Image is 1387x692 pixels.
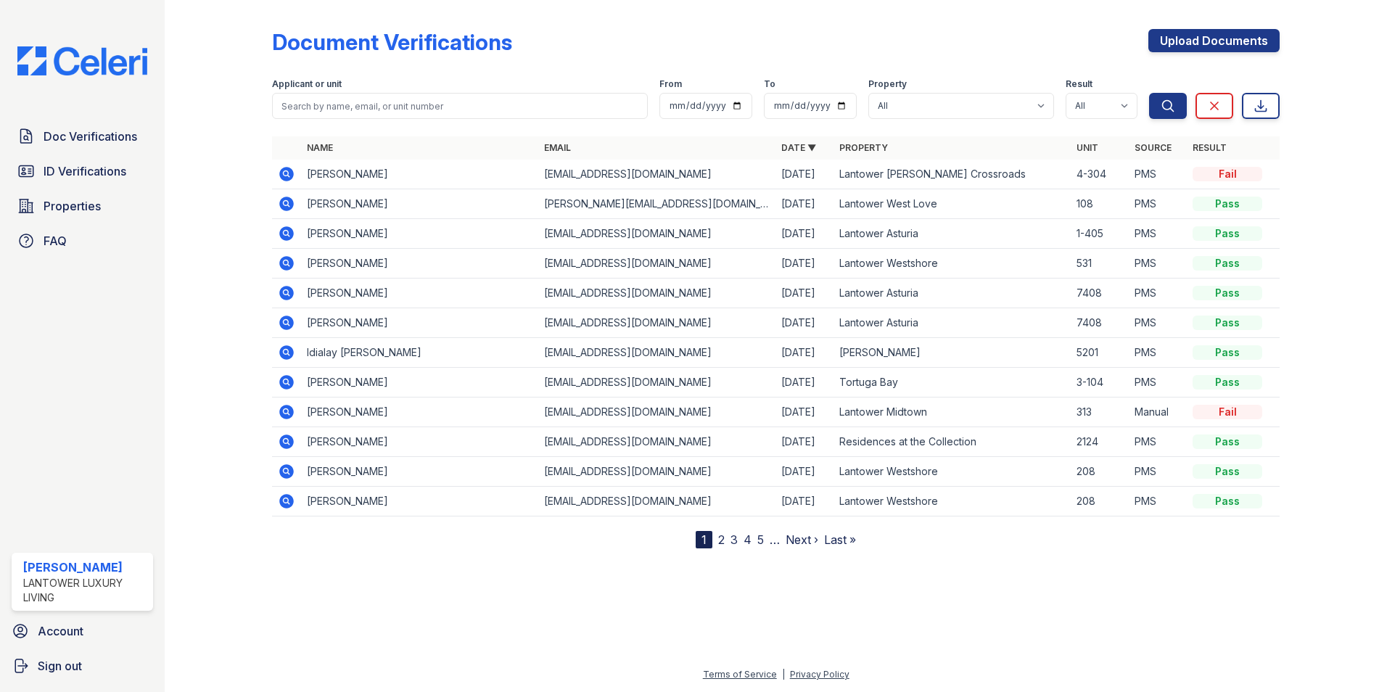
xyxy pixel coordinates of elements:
div: Pass [1193,375,1262,390]
td: [DATE] [775,487,834,516]
a: Last » [824,532,856,547]
td: Lantower [PERSON_NAME] Crossroads [834,160,1071,189]
td: Lantower West Love [834,189,1071,219]
td: [PERSON_NAME] [301,368,538,398]
td: [EMAIL_ADDRESS][DOMAIN_NAME] [538,219,775,249]
a: Date ▼ [781,142,816,153]
td: 208 [1071,487,1129,516]
td: PMS [1129,249,1187,279]
td: 108 [1071,189,1129,219]
a: Properties [12,191,153,221]
td: [PERSON_NAME] [301,249,538,279]
td: 531 [1071,249,1129,279]
td: [PERSON_NAME] [301,457,538,487]
td: 1-405 [1071,219,1129,249]
td: PMS [1129,427,1187,457]
td: 5201 [1071,338,1129,368]
a: Email [544,142,571,153]
td: [PERSON_NAME] [301,398,538,427]
td: [PERSON_NAME] [301,308,538,338]
td: PMS [1129,219,1187,249]
label: Applicant or unit [272,78,342,90]
td: Lantower Asturia [834,279,1071,308]
div: 1 [696,531,712,548]
div: Pass [1193,286,1262,300]
td: 2124 [1071,427,1129,457]
td: [EMAIL_ADDRESS][DOMAIN_NAME] [538,308,775,338]
td: [PERSON_NAME] [301,487,538,516]
div: | [782,669,785,680]
td: Residences at the Collection [834,427,1071,457]
div: Document Verifications [272,29,512,55]
td: [DATE] [775,427,834,457]
td: [EMAIL_ADDRESS][DOMAIN_NAME] [538,427,775,457]
td: Manual [1129,398,1187,427]
a: Property [839,142,888,153]
td: Lantower Westshore [834,487,1071,516]
td: [DATE] [775,160,834,189]
div: Fail [1193,405,1262,419]
span: Sign out [38,657,82,675]
td: 3-104 [1071,368,1129,398]
td: PMS [1129,457,1187,487]
td: PMS [1129,160,1187,189]
td: [PERSON_NAME] [301,427,538,457]
td: [PERSON_NAME][EMAIL_ADDRESS][DOMAIN_NAME] [538,189,775,219]
td: 313 [1071,398,1129,427]
td: PMS [1129,338,1187,368]
td: Lantower Westshore [834,457,1071,487]
td: [DATE] [775,398,834,427]
label: Result [1066,78,1092,90]
td: [EMAIL_ADDRESS][DOMAIN_NAME] [538,487,775,516]
a: Upload Documents [1148,29,1280,52]
td: [EMAIL_ADDRESS][DOMAIN_NAME] [538,249,775,279]
td: [EMAIL_ADDRESS][DOMAIN_NAME] [538,279,775,308]
a: Terms of Service [703,669,777,680]
label: Property [868,78,907,90]
a: 2 [718,532,725,547]
td: PMS [1129,487,1187,516]
div: Pass [1193,316,1262,330]
td: 7408 [1071,308,1129,338]
label: From [659,78,682,90]
span: Doc Verifications [44,128,137,145]
td: [EMAIL_ADDRESS][DOMAIN_NAME] [538,160,775,189]
td: [PERSON_NAME] [301,160,538,189]
label: To [764,78,775,90]
a: Account [6,617,159,646]
td: [DATE] [775,249,834,279]
div: Lantower Luxury Living [23,576,147,605]
td: Lantower Midtown [834,398,1071,427]
td: Lantower Asturia [834,219,1071,249]
div: Pass [1193,345,1262,360]
input: Search by name, email, or unit number [272,93,648,119]
a: Name [307,142,333,153]
div: Pass [1193,197,1262,211]
td: Lantower Westshore [834,249,1071,279]
img: CE_Logo_Blue-a8612792a0a2168367f1c8372b55b34899dd931a85d93a1a3d3e32e68fde9ad4.png [6,46,159,75]
td: [DATE] [775,189,834,219]
td: [PERSON_NAME] [301,189,538,219]
div: Pass [1193,434,1262,449]
a: Doc Verifications [12,122,153,151]
a: Source [1135,142,1172,153]
span: … [770,531,780,548]
td: 7408 [1071,279,1129,308]
td: [EMAIL_ADDRESS][DOMAIN_NAME] [538,368,775,398]
span: Account [38,622,83,640]
div: Pass [1193,256,1262,271]
a: Sign out [6,651,159,680]
td: PMS [1129,189,1187,219]
span: ID Verifications [44,162,126,180]
td: PMS [1129,368,1187,398]
div: Pass [1193,464,1262,479]
td: [DATE] [775,219,834,249]
div: Pass [1193,494,1262,508]
td: [PERSON_NAME] [301,219,538,249]
a: 5 [757,532,764,547]
td: [DATE] [775,368,834,398]
td: [PERSON_NAME] [834,338,1071,368]
td: [DATE] [775,457,834,487]
td: [EMAIL_ADDRESS][DOMAIN_NAME] [538,338,775,368]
